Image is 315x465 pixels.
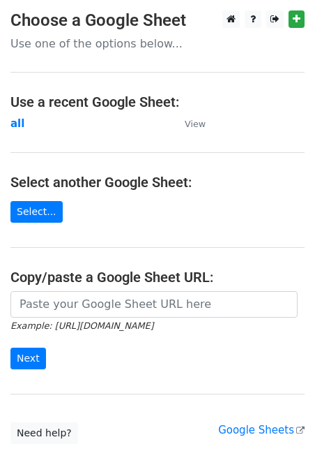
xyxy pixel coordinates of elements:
[10,422,78,444] a: Need help?
[10,291,298,318] input: Paste your Google Sheet URL here
[171,117,206,130] a: View
[10,320,153,331] small: Example: [URL][DOMAIN_NAME]
[10,94,305,110] h4: Use a recent Google Sheet:
[10,201,63,223] a: Select...
[185,119,206,129] small: View
[10,10,305,31] h3: Choose a Google Sheet
[10,117,24,130] a: all
[10,36,305,51] p: Use one of the options below...
[10,269,305,286] h4: Copy/paste a Google Sheet URL:
[218,424,305,436] a: Google Sheets
[10,348,46,369] input: Next
[10,174,305,191] h4: Select another Google Sheet:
